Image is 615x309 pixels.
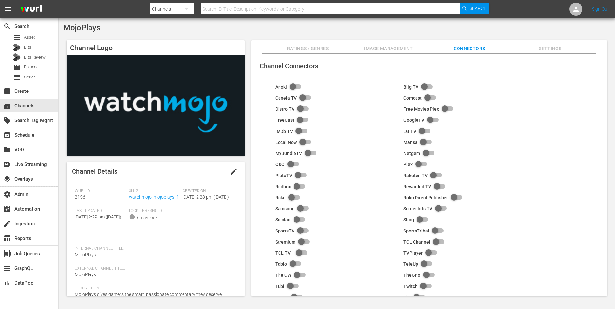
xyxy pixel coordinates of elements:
div: LG TV [403,129,416,134]
div: Roku [275,195,286,200]
div: Sling [403,217,414,222]
div: MyBundleTV [275,151,302,156]
div: Tubi [275,284,284,289]
span: Create [3,87,11,95]
span: Created On: [183,189,233,194]
span: edit [230,168,238,176]
div: Biig TV [403,84,418,90]
span: Settings [526,45,575,53]
div: TeleUp [403,261,418,267]
span: info [129,214,135,220]
div: ViX [403,295,411,300]
span: [DATE] 2:29 pm ([DATE]) [75,214,121,219]
div: Stremium [275,239,295,245]
div: Samsung [275,206,294,211]
div: TCL Channel [403,239,430,245]
span: MojoPlays [63,23,100,32]
span: [DATE] 2:28 pm ([DATE]) [183,194,229,200]
span: VOD [3,146,11,154]
div: VIDAA [275,295,288,300]
span: DataPool [3,279,11,287]
div: Redbox [275,184,291,189]
span: Schedule [3,131,11,139]
span: Search [470,3,487,14]
span: Lock Threshold: [129,208,180,214]
div: Twitch [403,284,417,289]
div: IMDb TV [275,129,293,134]
div: 6-day lock [137,214,157,221]
span: Channel Connectors [260,62,318,70]
button: Search [460,3,489,14]
div: Anoki [275,84,287,90]
span: Channel Details [72,167,117,175]
div: Bits Review [13,53,21,61]
div: Comcast [403,95,422,101]
span: Episode [13,63,21,71]
span: MojoPlays [75,252,96,257]
span: Overlays [3,175,11,183]
div: SportsTribal [403,228,429,233]
span: Channels [3,102,11,110]
span: Internal Channel Title: [75,246,233,251]
span: Last Updated: [75,208,126,214]
div: TCL TV+ [275,250,293,256]
img: MojoPlays [67,55,245,156]
div: TVPlayer [403,250,423,256]
span: Series [13,73,21,81]
span: 2156 [75,194,85,200]
span: MojoPlays [75,272,96,277]
span: menu [4,5,12,13]
span: Search [3,22,11,30]
div: PlutoTV [275,173,292,178]
div: O&O [275,162,285,167]
div: Bits [13,44,21,51]
span: Live Streaming [3,161,11,168]
span: Job Queues [3,250,11,258]
span: Ratings / Genres [283,45,332,53]
span: Automation [3,205,11,213]
div: SportsTV [275,228,294,233]
span: Series [24,74,36,80]
span: Admin [3,190,11,198]
div: Local Now [275,140,297,145]
span: Connectors [445,45,494,53]
a: Sign Out [592,7,609,12]
div: Netgem [403,151,420,156]
div: Rewarded TV [403,184,431,189]
div: Screenhits TV [403,206,432,211]
span: Asset [13,34,21,41]
div: GoogleTV [403,118,424,123]
span: Episode [24,64,39,70]
div: Tablo [275,261,287,267]
div: Plex [403,162,413,167]
span: GraphQL [3,264,11,272]
span: Reports [3,234,11,242]
a: watchmojo_mojoplays_1 [129,194,179,200]
span: Ingestion [3,220,11,228]
span: Bits Review [24,54,46,61]
div: Free Movies Plex [403,106,439,112]
span: Asset [24,34,35,41]
div: Rakuten TV [403,173,428,178]
span: Wurl ID: [75,189,126,194]
span: Image Management [364,45,413,53]
div: FreeCast [275,118,294,123]
div: The CW [275,273,291,278]
img: ans4CAIJ8jUAAAAAAAAAAAAAAAAAAAAAAAAgQb4GAAAAAAAAAAAAAAAAAAAAAAAAJMjXAAAAAAAAAAAAAAAAAAAAAAAAgAT5G... [16,2,47,17]
div: Roku Direct Publisher [403,195,448,200]
button: edit [226,164,241,179]
span: Description: [75,286,233,291]
div: Canela TV [275,95,297,101]
div: TheGrio [403,273,420,278]
span: Search Tag Mgmt [3,117,11,124]
span: External Channel Title: [75,266,233,271]
div: Mansa [403,140,417,145]
h4: Channel Logo [67,40,245,55]
div: Distro TV [275,106,294,112]
span: Bits [24,44,31,50]
div: Sinclair [275,217,291,222]
span: Slug: [129,189,180,194]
